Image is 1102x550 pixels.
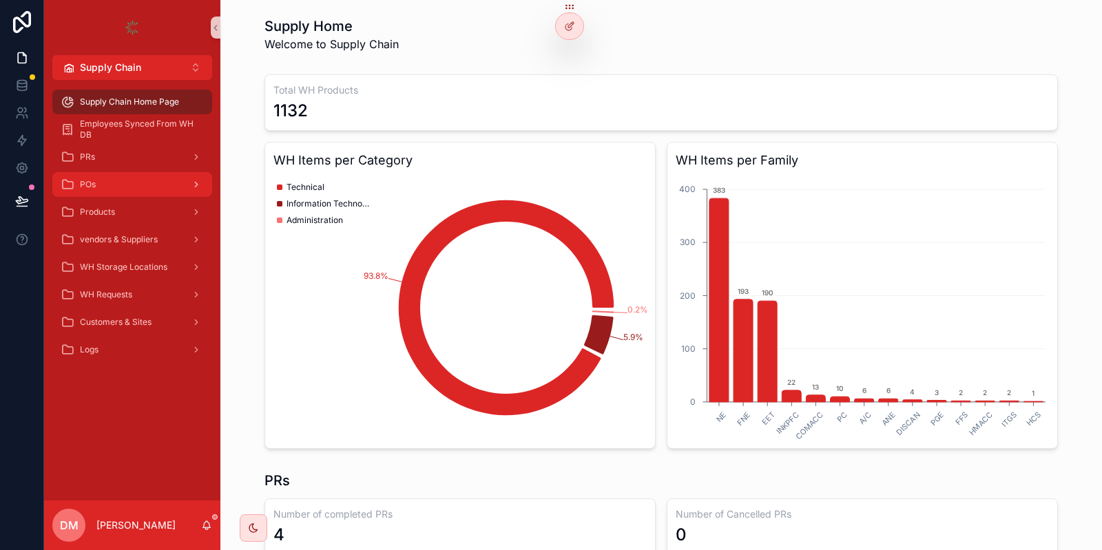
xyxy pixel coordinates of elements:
text: 22 [787,378,796,386]
a: Supply Chain Home Page [52,89,212,114]
div: scrollable content [44,80,220,380]
div: 4 [273,524,284,546]
text: ANE [880,410,897,427]
text: DISCAN [895,410,922,437]
a: POs [52,172,212,197]
tspan: 5.9% [623,332,643,342]
text: 1 [1032,389,1035,397]
text: 10 [836,384,843,392]
text: 193 [738,287,749,295]
button: Select Button [52,55,212,80]
text: 13 [812,383,819,391]
text: HMACC [967,410,995,437]
a: WH Requests [52,282,212,307]
text: PGE [928,410,946,427]
span: PRs [80,151,95,162]
text: FNE [735,410,752,427]
a: Products [52,200,212,224]
span: Logs [80,344,98,355]
a: Employees Synced From WH DB [52,117,212,142]
span: WH Storage Locations [80,262,167,273]
text: EET [760,410,777,427]
text: PC [835,410,849,424]
h1: PRs [264,471,290,490]
p: [PERSON_NAME] [96,518,176,532]
text: A/C [857,410,873,426]
div: chart [273,176,647,440]
text: 383 [713,186,725,194]
text: 190 [762,288,773,297]
text: 6 [886,386,891,394]
tspan: 300 [680,237,696,247]
tspan: 200 [680,290,696,301]
span: vendors & Suppliers [80,234,158,245]
span: WH Requests [80,289,132,300]
span: Supply Chain [80,61,141,74]
tspan: 100 [681,343,696,354]
text: INKPFC [775,410,801,436]
span: Administration [287,215,343,226]
text: 2 [1007,388,1011,396]
tspan: 0.2% [627,304,648,315]
a: WH Storage Locations [52,255,212,279]
span: Employees Synced From WH DB [80,118,198,140]
text: 2 [983,388,987,396]
div: 1132 [273,100,308,122]
text: COMACC [794,410,825,441]
span: POs [80,179,96,190]
text: ITGS [999,410,1019,429]
div: chart [676,176,1049,440]
span: Technical [287,182,324,193]
a: Customers & Sites [52,310,212,335]
span: Customers & Sites [80,317,152,328]
h3: Number of completed PRs [273,507,647,521]
h3: Number of Cancelled PRs [676,507,1049,521]
text: HCS [1025,410,1043,427]
text: 2 [959,388,963,396]
h3: WH Items per Family [676,151,1049,170]
tspan: 400 [679,184,696,194]
a: vendors & Suppliers [52,227,212,252]
span: Supply Chain Home Page [80,96,179,107]
h3: Total WH Products [273,83,1049,97]
text: NE [714,410,729,424]
text: 3 [935,388,939,396]
text: FFS [953,410,970,427]
tspan: 93.8% [364,271,388,281]
img: App logo [121,17,143,39]
h1: Supply Home [264,17,399,36]
span: Information Technology [287,198,369,209]
text: 6 [862,386,866,394]
h3: WH Items per Category [273,151,647,170]
a: Logs [52,337,212,362]
div: 0 [676,524,687,546]
span: Welcome to Supply Chain [264,36,399,52]
span: DM [60,517,79,533]
span: Products [80,207,115,218]
tspan: 0 [690,396,696,407]
text: 4 [910,388,915,396]
a: PRs [52,145,212,169]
